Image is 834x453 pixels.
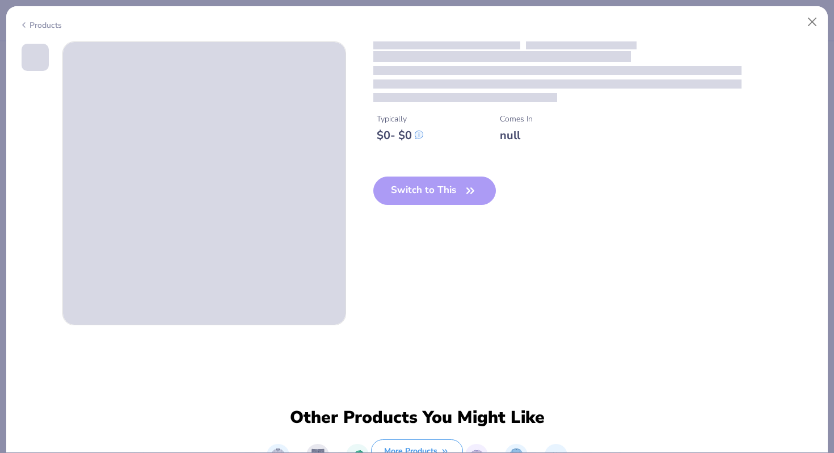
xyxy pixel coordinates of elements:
[377,128,423,142] div: $ 0 - $ 0
[500,128,533,142] div: null
[802,11,823,33] button: Close
[19,19,62,31] div: Products
[500,113,533,125] div: Comes In
[377,113,423,125] div: Typically
[283,408,551,428] div: Other Products You Might Like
